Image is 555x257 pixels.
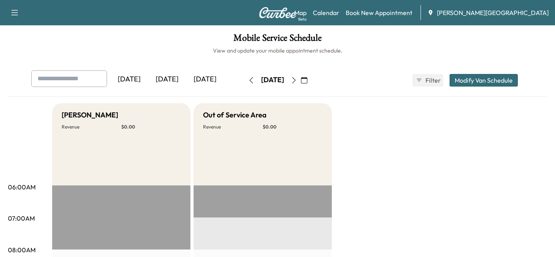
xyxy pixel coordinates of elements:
[8,245,36,255] p: 08:00AM
[148,70,186,89] div: [DATE]
[412,74,443,87] button: Filter
[298,16,307,22] div: Beta
[203,124,263,130] p: Revenue
[450,74,518,87] button: Modify Van Schedule
[313,8,339,17] a: Calendar
[121,124,181,130] p: $ 0.00
[261,75,284,85] div: [DATE]
[110,70,148,89] div: [DATE]
[263,124,322,130] p: $ 0.00
[437,8,549,17] span: [PERSON_NAME][GEOGRAPHIC_DATA]
[425,76,440,85] span: Filter
[259,7,297,18] img: Curbee Logo
[186,70,224,89] div: [DATE]
[62,124,121,130] p: Revenue
[8,214,35,223] p: 07:00AM
[8,33,547,47] h1: Mobile Service Schedule
[8,47,547,55] h6: View and update your mobile appointment schedule.
[294,8,307,17] a: MapBeta
[62,110,118,121] h5: [PERSON_NAME]
[203,110,267,121] h5: Out of Service Area
[346,8,412,17] a: Book New Appointment
[8,182,36,192] p: 06:00AM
